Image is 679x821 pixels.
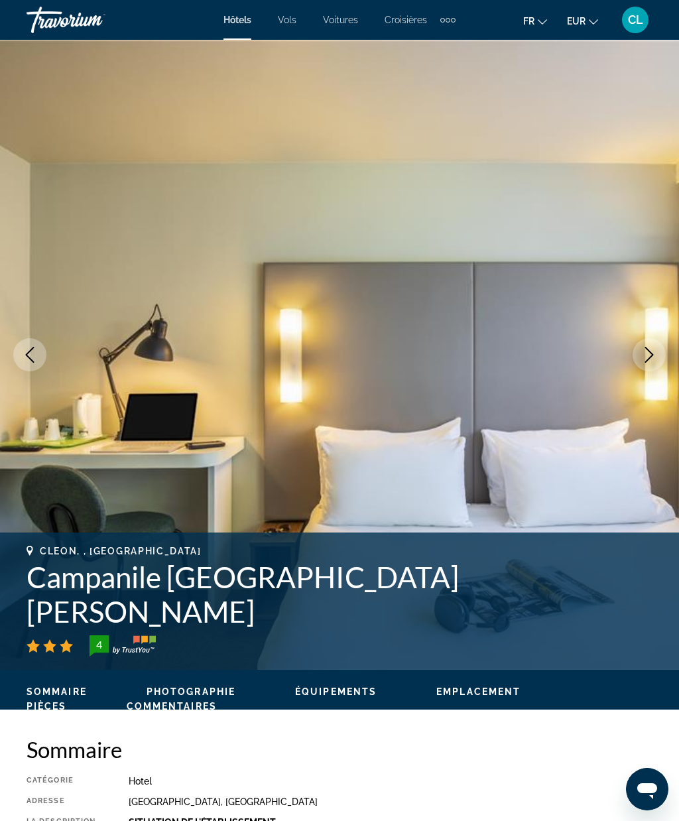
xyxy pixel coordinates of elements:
button: Photographie [147,686,235,698]
iframe: Bouton de lancement de la fenêtre de messagerie [626,768,668,810]
span: Cleon, , [GEOGRAPHIC_DATA] [40,546,202,556]
button: User Menu [618,6,652,34]
button: Commentaires [127,700,217,712]
div: Adresse [27,796,95,807]
a: Vols [278,15,296,25]
a: Croisières [385,15,427,25]
span: Commentaires [127,701,217,712]
span: Pièces [27,701,67,712]
div: Hotel [129,776,652,787]
button: Emplacement [436,686,521,698]
button: Extra navigation items [440,9,456,31]
button: Équipements [295,686,377,698]
span: Photographie [147,686,235,697]
h2: Sommaire [27,736,652,763]
button: Change language [523,11,547,31]
button: Previous image [13,338,46,371]
span: Emplacement [436,686,521,697]
span: fr [523,16,534,27]
div: Catégorie [27,776,95,787]
span: Équipements [295,686,377,697]
img: TrustYou guest rating badge [90,635,156,657]
a: Hôtels [223,15,251,25]
a: Voitures [323,15,358,25]
a: Travorium [27,3,159,37]
button: Pièces [27,700,67,712]
button: Next image [633,338,666,371]
span: EUR [567,16,586,27]
span: Sommaire [27,686,87,697]
span: CL [628,13,643,27]
button: Sommaire [27,686,87,698]
button: Change currency [567,11,598,31]
h1: Campanile [GEOGRAPHIC_DATA][PERSON_NAME] [27,560,652,629]
div: 4 [86,637,112,653]
div: [GEOGRAPHIC_DATA], [GEOGRAPHIC_DATA] [129,796,652,807]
